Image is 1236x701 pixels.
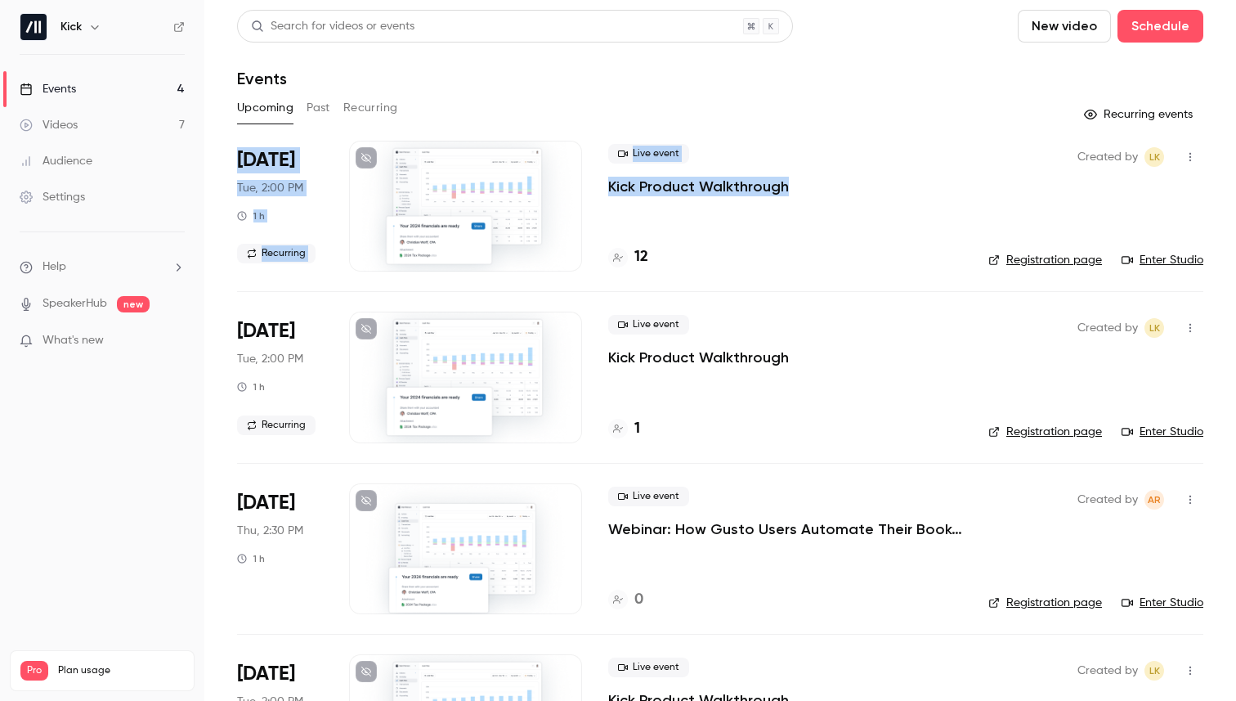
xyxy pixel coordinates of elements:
img: Kick [20,14,47,40]
div: 1 h [237,552,265,565]
span: Pro [20,661,48,681]
span: AR [1148,490,1161,510]
a: Registration page [988,424,1102,440]
span: What's new [43,332,104,349]
a: Kick Product Walkthrough [608,348,789,367]
div: Aug 19 Tue, 11:00 AM (America/Los Angeles) [237,312,323,443]
span: Recurring [237,244,316,263]
span: Live event [608,315,689,335]
span: Created by [1077,490,1138,510]
div: Search for videos or events [251,18,414,35]
span: Logan Kieller [1144,318,1164,338]
span: [DATE] [237,147,295,173]
span: LK [1149,318,1160,338]
a: Enter Studio [1122,424,1203,440]
span: LK [1149,661,1160,681]
li: help-dropdown-opener [20,258,185,276]
button: Recurring [343,95,398,121]
span: Recurring [237,416,316,435]
button: Recurring events [1077,101,1203,128]
span: Live event [608,658,689,677]
h6: Kick [60,19,82,35]
span: Thu, 2:30 PM [237,523,303,539]
span: Logan Kieller [1144,147,1164,167]
a: Kick Product Walkthrough [608,177,789,196]
div: Audience [20,153,92,169]
span: Live event [608,487,689,506]
span: Live event [608,144,689,164]
div: Aug 21 Thu, 11:30 AM (America/Los Angeles) [237,483,323,614]
span: Andrew Roth [1144,490,1164,510]
span: [DATE] [237,661,295,687]
div: Events [20,81,76,97]
span: Tue, 2:00 PM [237,180,303,196]
span: 7 [156,683,161,693]
div: 1 h [237,209,265,222]
span: new [117,296,150,312]
span: Help [43,258,66,276]
p: Videos [20,681,51,695]
a: Registration page [988,252,1102,268]
h4: 12 [634,246,648,268]
a: Enter Studio [1122,252,1203,268]
span: Plan usage [58,664,184,677]
button: Schedule [1117,10,1203,43]
p: / 150 [156,681,184,695]
button: Past [307,95,330,121]
a: Webinar: How Gusto Users Automate Their Books with Kick [608,519,962,539]
h4: 0 [634,589,643,611]
a: 0 [608,589,643,611]
a: SpeakerHub [43,295,107,312]
span: Created by [1077,147,1138,167]
span: Created by [1077,661,1138,681]
div: Videos [20,117,78,133]
span: Logan Kieller [1144,661,1164,681]
div: Aug 12 Tue, 11:00 AM (America/Los Angeles) [237,141,323,272]
a: Registration page [988,595,1102,611]
a: 1 [608,418,640,440]
a: Enter Studio [1122,595,1203,611]
span: LK [1149,147,1160,167]
span: Tue, 2:00 PM [237,351,303,367]
h1: Events [237,69,287,88]
span: [DATE] [237,490,295,516]
button: New video [1018,10,1111,43]
div: Settings [20,189,85,205]
button: Upcoming [237,95,293,121]
span: [DATE] [237,318,295,344]
h4: 1 [634,418,640,440]
a: 12 [608,246,648,268]
span: Created by [1077,318,1138,338]
div: 1 h [237,380,265,393]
